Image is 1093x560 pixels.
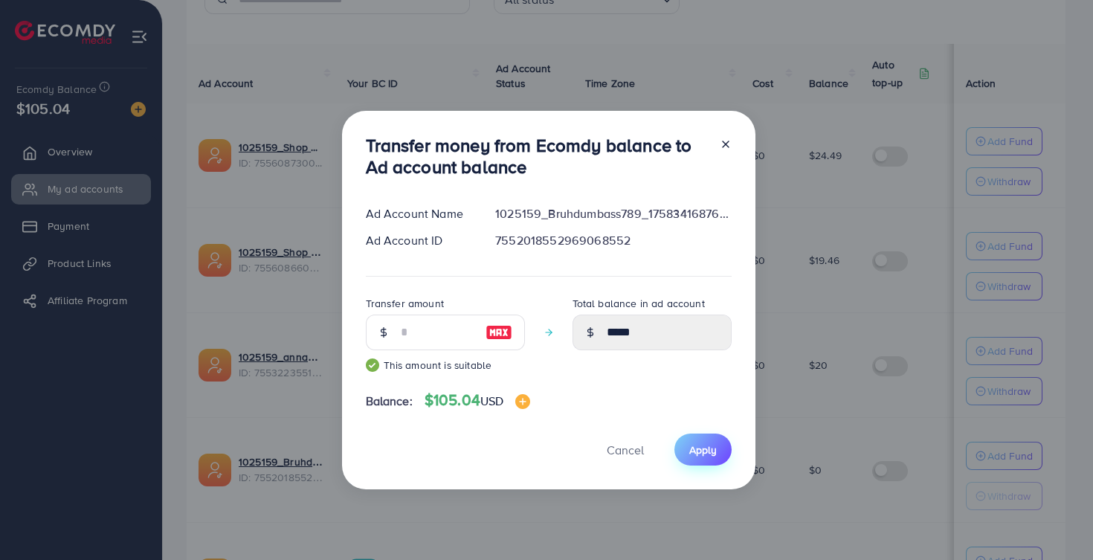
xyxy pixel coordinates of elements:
[354,232,484,249] div: Ad Account ID
[483,232,743,249] div: 7552018552969068552
[480,393,503,409] span: USD
[515,394,530,409] img: image
[573,296,705,311] label: Total balance in ad account
[689,442,717,457] span: Apply
[366,135,708,178] h3: Transfer money from Ecomdy balance to Ad account balance
[366,358,379,372] img: guide
[425,391,531,410] h4: $105.04
[483,205,743,222] div: 1025159_Bruhdumbass789_1758341687615
[366,296,444,311] label: Transfer amount
[674,434,732,466] button: Apply
[588,434,662,466] button: Cancel
[607,442,644,458] span: Cancel
[1030,493,1082,549] iframe: Chat
[354,205,484,222] div: Ad Account Name
[366,358,525,373] small: This amount is suitable
[366,393,413,410] span: Balance:
[486,324,512,341] img: image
